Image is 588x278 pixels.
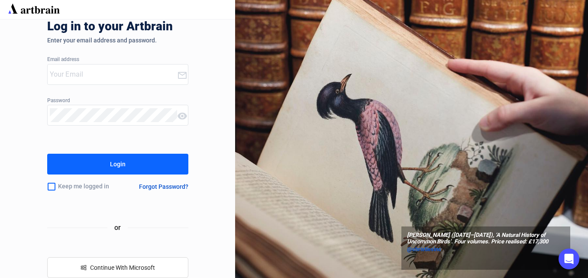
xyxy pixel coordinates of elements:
[47,37,188,44] div: Enter your email address and password.
[110,157,126,171] div: Login
[139,183,188,190] div: Forgot Password?
[407,232,565,245] span: [PERSON_NAME] ([DATE]–[DATE]), ‘A Natural History of Uncommon Birds’. Four volumes. Price realise...
[50,68,177,81] input: Your Email
[47,257,188,278] button: windowsContinue With Microsoft
[407,245,565,254] a: @christiesinc
[47,178,125,196] div: Keep me logged in
[47,19,307,37] div: Log in to your Artbrain
[559,249,579,269] div: Open Intercom Messenger
[407,246,441,252] span: @christiesinc
[81,265,87,271] span: windows
[90,264,155,271] span: Continue With Microsoft
[47,57,188,63] div: Email address
[47,154,188,175] button: Login
[47,98,188,104] div: Password
[107,222,128,233] span: or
